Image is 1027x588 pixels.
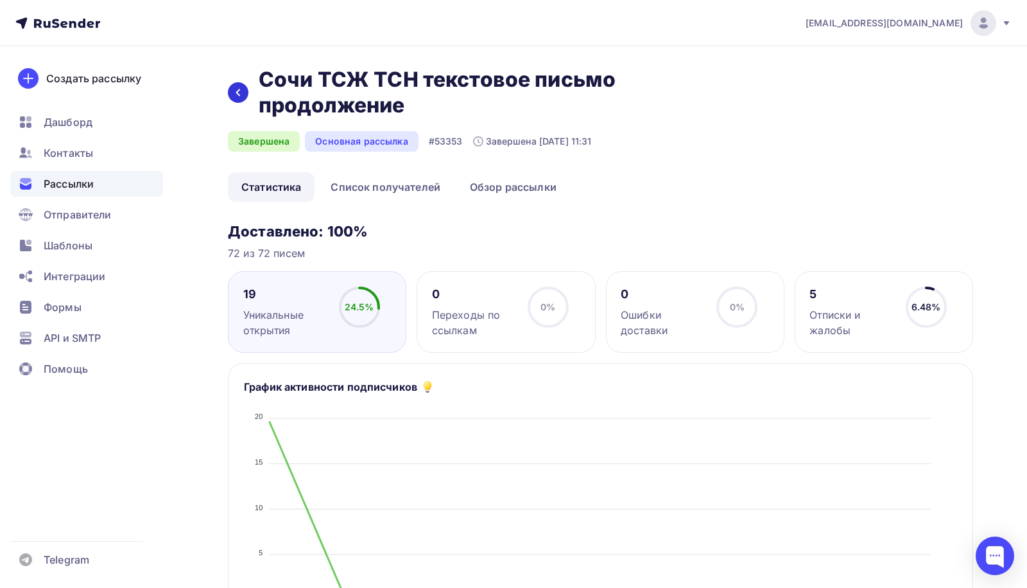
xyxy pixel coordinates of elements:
[244,379,417,395] h5: График активности подписчиков
[10,140,163,166] a: Контакты
[911,301,941,312] span: 6.48%
[432,307,516,338] div: Переходы по ссылкам
[10,171,163,197] a: Рассылки
[10,294,163,320] a: Формы
[305,131,418,152] div: Основная рассылка
[10,202,163,227] a: Отправители
[228,222,973,240] h3: Доставлено: 100%
[44,145,93,161] span: Контакты
[429,135,463,148] div: #53353
[621,307,705,338] div: Ошибки доставки
[44,269,105,284] span: Интеграции
[806,10,1012,36] a: [EMAIL_ADDRESS][DOMAIN_NAME]
[255,413,263,421] tspan: 20
[730,301,745,312] span: 0%
[44,114,92,130] span: Дашборд
[540,301,555,312] span: 0%
[228,131,300,152] div: Завершена
[621,287,705,302] div: 0
[44,207,112,222] span: Отправители
[259,67,646,118] h2: Сочи ТСЖ ТСН текстовое письмо продолжение
[473,135,592,148] div: Завершена [DATE] 11:31
[46,71,141,86] div: Создать рассылку
[44,330,101,346] span: API и SMTP
[44,176,94,192] span: Рассылки
[243,287,327,302] div: 19
[259,549,263,557] tspan: 5
[44,238,92,253] span: Шаблоны
[255,504,263,512] tspan: 10
[243,307,327,338] div: Уникальные открытия
[10,109,163,135] a: Дашборд
[806,17,963,30] span: [EMAIL_ADDRESS][DOMAIN_NAME]
[44,299,82,315] span: Формы
[10,233,163,258] a: Шаблоны
[228,172,315,202] a: Статистика
[432,287,516,302] div: 0
[345,301,374,312] span: 24.5%
[809,287,893,302] div: 5
[317,172,454,202] a: Список получателей
[44,361,88,377] span: Помощь
[255,458,263,466] tspan: 15
[228,245,973,261] div: 72 из 72 писем
[44,552,89,567] span: Telegram
[809,307,893,338] div: Отписки и жалобы
[456,172,570,202] a: Обзор рассылки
